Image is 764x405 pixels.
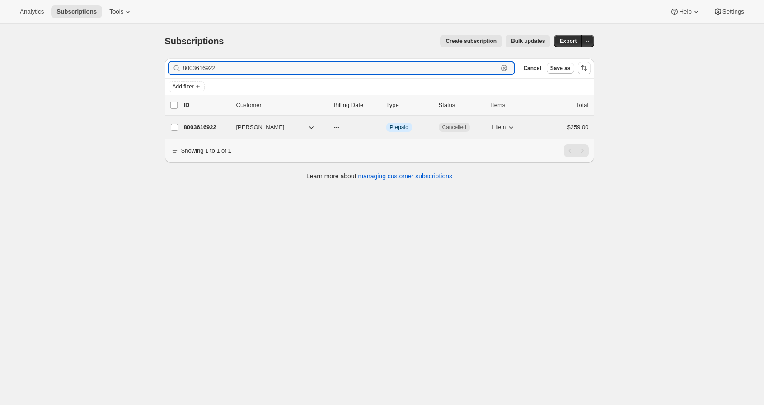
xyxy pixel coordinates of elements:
button: Settings [708,5,750,18]
div: IDCustomerBilling DateTypeStatusItemsTotal [184,101,589,110]
span: [PERSON_NAME] [236,123,285,132]
span: Save as [550,65,571,72]
p: Learn more about [306,172,452,181]
button: Export [554,35,582,47]
p: Status [439,101,484,110]
input: Filter subscribers [183,62,498,74]
span: 1 item [491,124,506,131]
span: Create subscription [445,37,497,45]
button: Create subscription [440,35,502,47]
nav: Pagination [564,144,589,157]
button: [PERSON_NAME] [231,120,321,135]
span: Subscriptions [165,36,224,46]
p: Billing Date [334,101,379,110]
button: Subscriptions [51,5,102,18]
span: Cancel [523,65,541,72]
a: managing customer subscriptions [358,172,452,180]
p: 8003616922 [184,123,229,132]
span: Cancelled [442,124,466,131]
span: Tools [109,8,123,15]
span: --- [334,124,340,130]
button: Clear [500,64,509,73]
button: Tools [104,5,138,18]
p: ID [184,101,229,110]
p: Total [576,101,588,110]
div: Items [491,101,536,110]
span: Help [679,8,691,15]
span: Analytics [20,8,44,15]
span: Add filter [173,83,194,90]
button: Help [665,5,706,18]
div: Type [386,101,431,110]
div: 8003616922[PERSON_NAME]---InfoPrepaidCancelled1 item$259.00 [184,121,589,134]
button: Cancel [520,63,544,74]
p: Customer [236,101,327,110]
span: Export [559,37,577,45]
button: 1 item [491,121,516,134]
span: $259.00 [567,124,589,130]
span: Prepaid [390,124,408,131]
span: Bulk updates [511,37,545,45]
button: Save as [547,63,574,74]
span: Subscriptions [56,8,97,15]
button: Sort the results [578,62,591,74]
button: Analytics [14,5,49,18]
span: Settings [722,8,744,15]
button: Bulk updates [506,35,550,47]
p: Showing 1 to 1 of 1 [181,146,231,155]
button: Add filter [169,81,205,92]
